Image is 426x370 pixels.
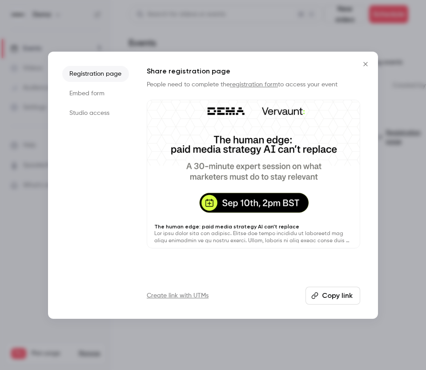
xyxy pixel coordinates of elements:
p: People need to complete the to access your event [147,80,360,89]
li: Studio access [62,105,129,121]
h1: Share registration page [147,66,360,77]
a: Create link with UTMs [147,291,209,300]
a: The human edge: paid media strategy AI can’t replaceLor ipsu dolor sita con adipisc. Elitse doe t... [147,100,360,249]
li: Registration page [62,66,129,82]
button: Close [357,55,374,73]
p: The human edge: paid media strategy AI can’t replace [154,223,353,230]
button: Copy link [305,287,360,305]
a: registration form [230,81,278,88]
li: Embed form [62,85,129,102]
p: Lor ipsu dolor sita con adipisc. Elitse doe tempo incididu ut laboreetd mag aliqu enimadmin ve qu... [154,230,353,244]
